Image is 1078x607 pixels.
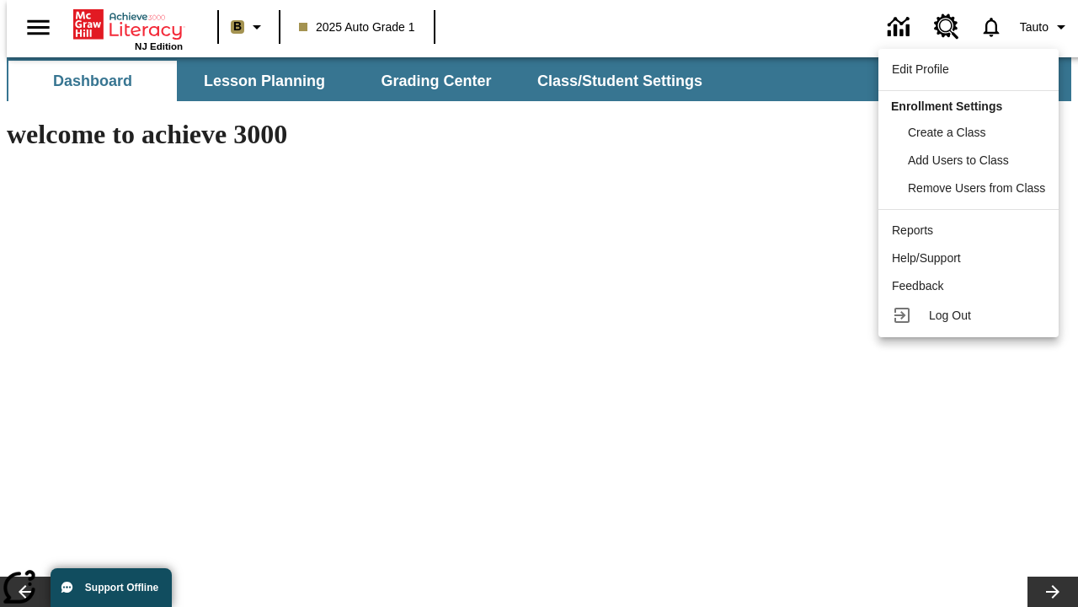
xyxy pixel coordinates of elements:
[892,223,933,237] span: Reports
[891,99,1002,113] span: Enrollment Settings
[908,153,1009,167] span: Add Users to Class
[908,126,986,139] span: Create a Class
[892,251,961,265] span: Help/Support
[929,309,971,322] span: Log Out
[892,62,949,76] span: Edit Profile
[892,279,943,293] span: Feedback
[908,181,1045,195] span: Remove Users from Class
